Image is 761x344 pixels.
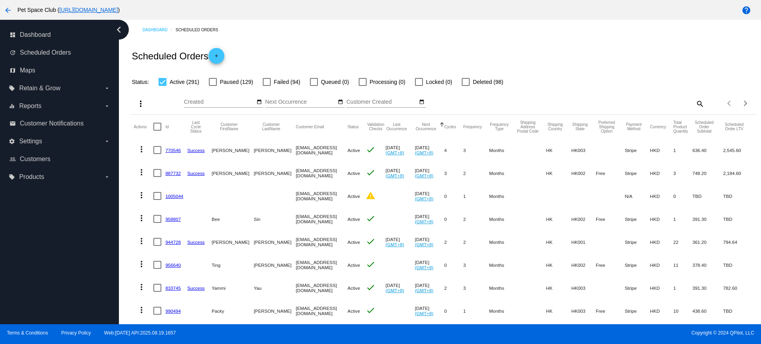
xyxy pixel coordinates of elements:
mat-cell: HK [546,230,572,253]
mat-cell: HK [546,299,572,322]
mat-cell: Stripe [625,207,650,230]
mat-header-cell: Validation Checks [366,115,386,139]
mat-icon: more_vert [137,190,146,200]
mat-cell: Months [489,230,517,253]
a: 956640 [165,262,181,268]
a: 887732 [165,171,181,176]
i: arrow_drop_down [104,85,110,91]
mat-cell: [DATE] [415,299,444,322]
mat-cell: [EMAIL_ADDRESS][DOMAIN_NAME] [296,139,347,162]
mat-cell: HK [546,139,572,162]
mat-icon: check [366,145,375,154]
mat-cell: 2 [444,276,463,299]
mat-cell: Free [596,207,625,230]
mat-cell: [PERSON_NAME] [212,162,254,184]
button: Change sorting for FrequencyType [489,122,510,131]
mat-cell: Free [596,162,625,184]
mat-cell: HK003 [572,299,596,322]
mat-icon: more_vert [137,213,146,223]
mat-cell: 3 [673,162,692,184]
mat-icon: check [366,283,375,292]
mat-icon: add [212,53,221,63]
a: update Scheduled Orders [10,46,110,59]
mat-cell: TBD [723,207,752,230]
mat-cell: HKD [650,253,673,276]
i: chevron_left [113,23,125,36]
mat-icon: more_vert [137,236,146,246]
mat-cell: 391.30 [692,276,723,299]
input: Customer Created [346,99,418,105]
a: Terms & Conditions [7,330,48,336]
i: arrow_drop_down [104,138,110,144]
span: Processing (0) [370,77,405,87]
mat-header-cell: Total Product Quantity [673,115,692,139]
span: Pet Space Club ( ) [17,7,120,13]
mat-cell: Months [489,276,517,299]
mat-cell: [EMAIL_ADDRESS][DOMAIN_NAME] [296,162,347,184]
i: settings [9,138,15,144]
a: (GMT+8) [415,173,434,178]
span: Active [348,239,360,245]
mat-cell: Stripe [625,276,650,299]
button: Change sorting for Status [348,124,359,129]
i: arrow_drop_down [104,174,110,180]
i: people_outline [10,156,16,162]
i: dashboard [10,32,16,38]
span: Active [348,217,360,222]
mat-cell: [EMAIL_ADDRESS][DOMAIN_NAME] [296,230,347,253]
input: Next Occurrence [265,99,337,105]
mat-cell: 391.30 [692,207,723,230]
mat-cell: HK003 [572,139,596,162]
a: (GMT+8) [386,242,404,247]
a: dashboard Dashboard [10,29,110,41]
mat-cell: HK [546,276,572,299]
mat-cell: 2 [463,207,489,230]
mat-icon: more_vert [137,282,146,292]
mat-cell: 1 [673,139,692,162]
mat-cell: [DATE] [415,253,444,276]
mat-cell: HK [546,162,572,184]
mat-cell: 2 [463,162,489,184]
span: Customer Notifications [20,120,84,127]
mat-cell: Yau [254,276,296,299]
mat-cell: TBD [692,184,723,207]
button: Next page [738,95,753,111]
mat-cell: 3 [463,139,489,162]
mat-icon: more_vert [137,305,146,315]
mat-cell: TBD [723,299,752,322]
mat-cell: Months [489,139,517,162]
mat-icon: help [742,6,751,15]
mat-cell: [EMAIL_ADDRESS][DOMAIN_NAME] [296,276,347,299]
button: Change sorting for ShippingCountry [546,122,564,131]
span: Paused (129) [220,77,253,87]
input: Created [184,99,255,105]
mat-cell: 2 [444,230,463,253]
span: Settings [19,138,42,145]
span: Dashboard [20,31,51,38]
mat-cell: [DATE] [415,162,444,184]
span: Active [348,262,360,268]
a: (GMT+8) [386,173,404,178]
a: (GMT+8) [415,265,434,270]
span: Failed (94) [274,77,300,87]
mat-cell: [DATE] [415,276,444,299]
span: Active [348,148,360,153]
mat-icon: date_range [256,99,262,105]
a: people_outline Customers [10,153,110,165]
mat-cell: Free [596,253,625,276]
mat-cell: [PERSON_NAME] [254,253,296,276]
a: (GMT+8) [415,242,434,247]
mat-cell: HKD [650,276,673,299]
a: 833745 [165,285,181,291]
mat-icon: check [366,168,375,177]
mat-cell: [PERSON_NAME] [254,162,296,184]
mat-cell: HKD [650,299,673,322]
span: Active [348,194,360,199]
mat-cell: [DATE] [415,207,444,230]
mat-cell: TBD [723,253,752,276]
mat-icon: more_vert [137,144,146,154]
mat-cell: Stripe [625,230,650,253]
mat-icon: date_range [419,99,424,105]
mat-cell: Packy [212,299,254,322]
mat-cell: [DATE] [386,230,415,253]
